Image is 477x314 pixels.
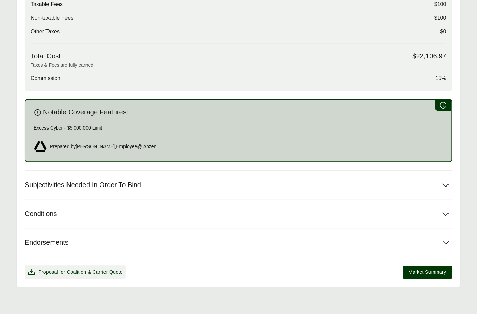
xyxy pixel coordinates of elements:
span: 15% [436,75,446,83]
span: $100 [434,0,446,8]
span: Non-taxable Fees [31,14,73,22]
span: $100 [434,14,446,22]
button: Endorsements [25,229,452,257]
span: Prepared by [PERSON_NAME] , Employee @ Anzen [50,143,157,151]
button: Conditions [25,200,452,228]
button: Proposal for Coalition & Carrier Quote [25,266,126,279]
span: Total Cost [31,52,61,61]
span: $0 [440,27,446,36]
span: Proposal for [38,269,123,276]
span: Endorsements [25,239,69,247]
button: Market Summary [403,266,452,279]
span: Notable Coverage Features: [43,108,128,117]
span: Commission [31,75,60,83]
span: $22,106.97 [413,52,446,61]
p: Excess Cyber - $5,000,000 Limit [34,125,443,132]
button: Subjectivities Needed In Order To Bind [25,171,452,199]
span: & Carrier Quote [88,270,123,275]
span: Market Summary [409,269,446,276]
p: Taxes & Fees are fully earned. [31,62,446,69]
span: Conditions [25,210,57,218]
span: Coalition [67,270,87,275]
span: Subjectivities Needed In Order To Bind [25,181,141,190]
span: Other Taxes [31,27,60,36]
span: Taxable Fees [31,0,63,8]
